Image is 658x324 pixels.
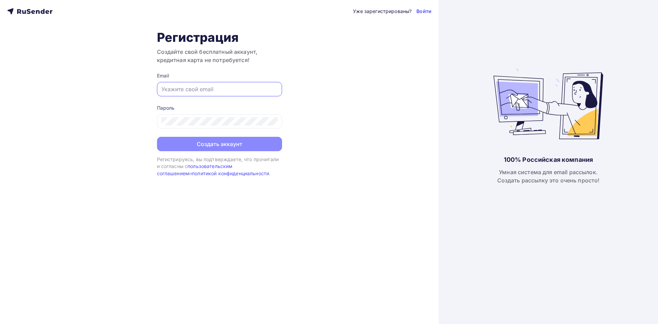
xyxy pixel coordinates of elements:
[157,137,282,151] button: Создать аккаунт
[157,30,282,45] h1: Регистрация
[416,8,431,15] a: Войти
[353,8,412,15] div: Уже зарегистрированы?
[157,48,282,64] h3: Создайте свой бесплатный аккаунт, кредитная карта не потребуется!
[157,156,282,177] div: Регистрируясь, вы подтверждаете, что прочитали и согласны с и .
[497,168,600,184] div: Умная система для email рассылок. Создать рассылку это очень просто!
[157,72,282,79] div: Email
[504,156,593,164] div: 100% Российская компания
[161,85,278,93] input: Укажите свой email
[157,163,233,176] a: пользовательским соглашением
[157,105,282,111] div: Пароль
[192,170,269,176] a: политикой конфиденциальности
